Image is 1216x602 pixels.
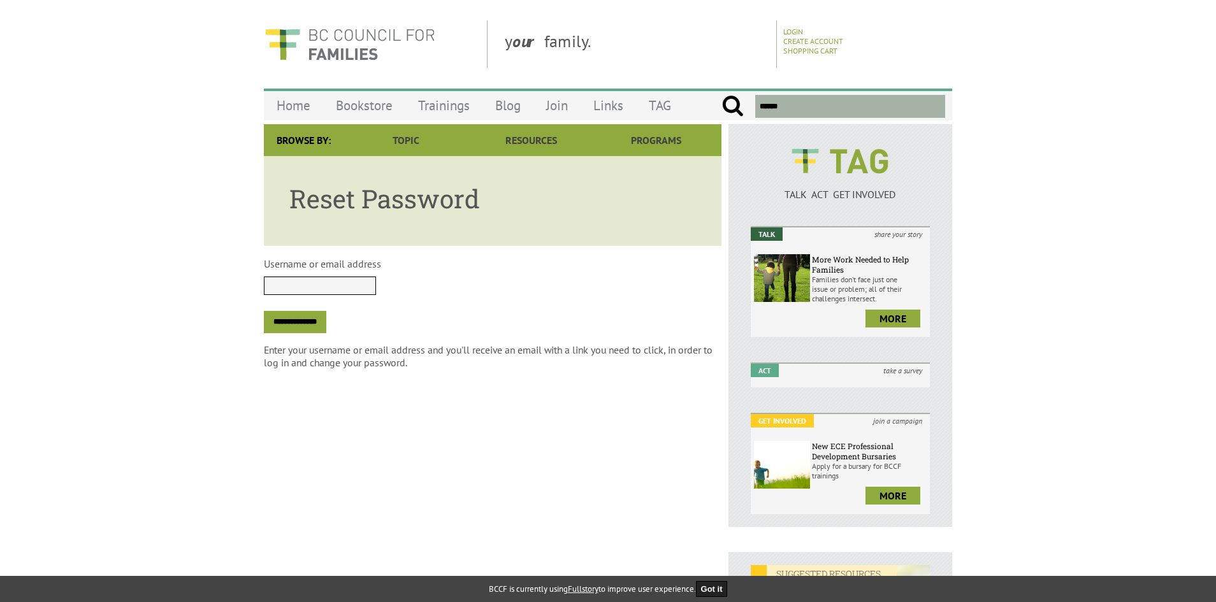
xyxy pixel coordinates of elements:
em: Act [751,364,779,377]
a: TAG [636,90,684,120]
img: BCCF's TAG Logo [783,137,897,185]
a: Create Account [783,36,843,46]
em: SUGGESTED RESOURCES [751,565,897,582]
a: Shopping Cart [783,46,837,55]
i: join a campaign [865,414,930,427]
h6: More Work Needed to Help Families [812,254,927,275]
label: Username or email address [264,257,381,270]
a: Bookstore [323,90,405,120]
a: Links [581,90,636,120]
button: Got it [696,581,728,597]
div: y family. [495,20,777,68]
a: TALK ACT GET INVOLVED [751,175,930,201]
a: Blog [482,90,533,120]
div: Browse By: [264,124,344,156]
p: Apply for a bursary for BCCF trainings [812,461,927,480]
h6: New ECE Professional Development Bursaries [812,441,927,461]
em: Get Involved [751,414,814,427]
a: more [865,487,920,505]
p: TALK ACT GET INVOLVED [751,188,930,201]
h1: Reset Password [289,182,696,215]
em: Talk [751,227,783,241]
a: Programs [594,124,719,156]
a: Fullstory [568,584,598,594]
a: Topic [344,124,468,156]
a: Join [533,90,581,120]
p: Enter your username or email address and you'll receive an email with a link you need to click, i... [264,343,721,369]
a: more [865,310,920,327]
input: Submit [721,95,744,118]
a: Resources [468,124,593,156]
img: BC Council for FAMILIES [264,20,436,68]
a: Login [783,27,803,36]
strong: our [512,31,544,52]
i: share your story [867,227,930,241]
p: Families don’t face just one issue or problem; all of their challenges intersect. [812,275,927,303]
a: Trainings [405,90,482,120]
i: take a survey [876,364,930,377]
a: Home [264,90,323,120]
